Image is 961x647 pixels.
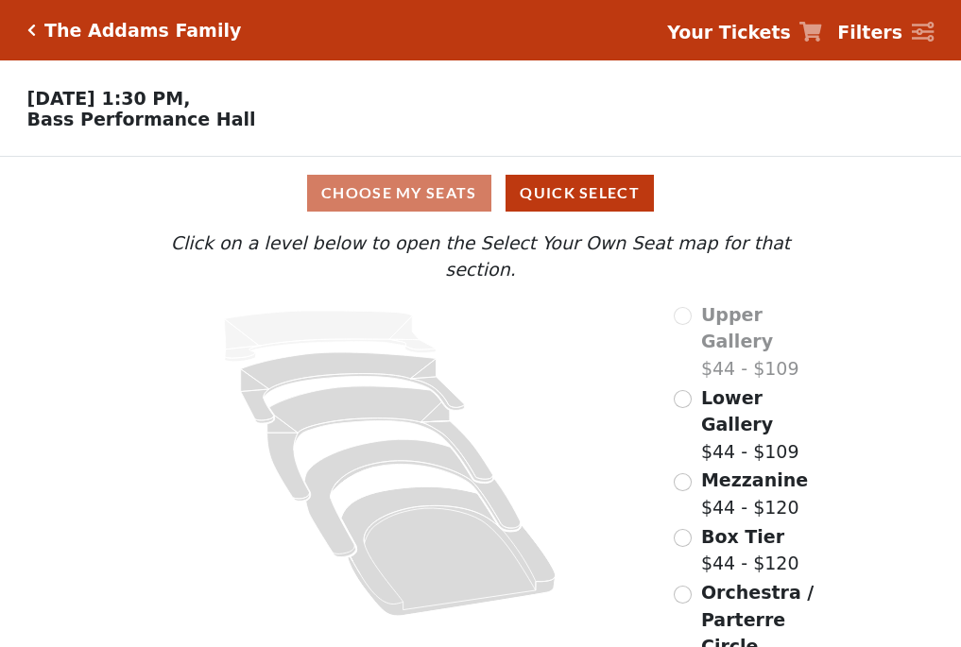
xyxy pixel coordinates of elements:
label: $44 - $120 [701,467,808,520]
label: $44 - $120 [701,523,799,577]
path: Orchestra / Parterre Circle - Seats Available: 142 [342,486,557,616]
a: Your Tickets [667,19,822,46]
h5: The Addams Family [44,20,241,42]
label: $44 - $109 [701,301,828,383]
span: Lower Gallery [701,387,773,435]
p: Click on a level below to open the Select Your Own Seat map for that section. [133,230,827,283]
strong: Your Tickets [667,22,791,43]
button: Quick Select [506,175,654,212]
path: Upper Gallery - Seats Available: 0 [225,311,437,362]
a: Filters [837,19,934,46]
path: Lower Gallery - Seats Available: 152 [241,352,465,423]
span: Box Tier [701,526,784,547]
label: $44 - $109 [701,384,828,466]
a: Click here to go back to filters [27,24,36,37]
span: Mezzanine [701,469,808,490]
strong: Filters [837,22,902,43]
span: Upper Gallery [701,304,773,352]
